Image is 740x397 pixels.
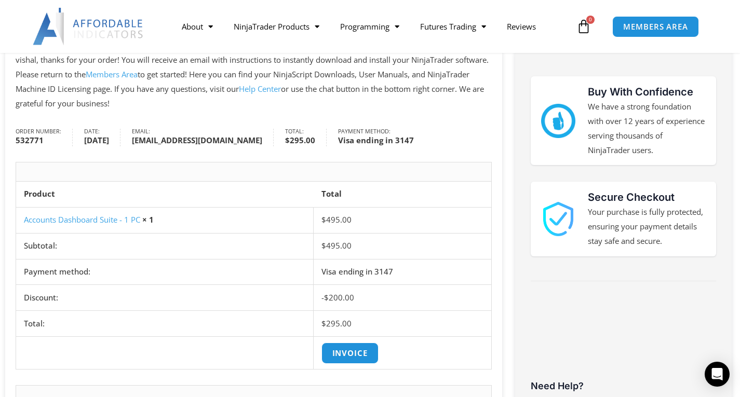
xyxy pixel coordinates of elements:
[86,69,138,79] a: Members Area
[314,259,491,285] td: Visa ending in 3147
[171,15,223,38] a: About
[324,292,354,303] span: 200.00
[321,240,326,251] span: $
[321,214,326,225] span: $
[171,15,574,38] nav: Menu
[285,135,315,145] bdi: 295.00
[132,134,262,146] strong: [EMAIL_ADDRESS][DOMAIN_NAME]
[16,182,314,207] th: Product
[16,129,73,146] li: Order number:
[612,16,699,37] a: MEMBERS AREA
[16,53,492,111] p: vishal, thanks for your order! You will receive an email with instructions to instantly download ...
[588,205,706,249] p: Your purchase is fully protected, ensuring your payment details stay safe and secure.
[324,292,329,303] span: $
[330,15,410,38] a: Programming
[33,8,144,45] img: LogoAI | Affordable Indicators – NinjaTrader
[16,259,314,285] th: Payment method:
[531,299,717,377] iframe: Customer reviews powered by Trustpilot
[338,134,414,146] strong: Visa ending in 3147
[84,134,109,146] strong: [DATE]
[223,15,330,38] a: NinjaTrader Products
[541,202,575,236] img: 1000913 | Affordable Indicators – NinjaTrader
[285,135,290,145] span: $
[531,380,717,392] h3: Need Help?
[24,214,140,225] a: Accounts Dashboard Suite - 1 PC
[314,182,491,207] th: Total
[586,16,595,24] span: 0
[338,129,425,146] li: Payment method:
[16,134,61,146] strong: 532771
[623,23,688,31] span: MEMBERS AREA
[16,233,314,259] th: Subtotal:
[142,214,154,225] strong: × 1
[16,284,314,310] th: Discount:
[705,362,730,387] div: Open Intercom Messenger
[321,292,324,303] span: -
[84,129,120,146] li: Date:
[239,84,281,94] a: Help Center
[541,104,575,138] img: mark thumbs good 43913 | Affordable Indicators – NinjaTrader
[588,100,706,157] p: We have a strong foundation with over 12 years of experience serving thousands of NinjaTrader users.
[321,318,352,328] span: 295.00
[321,240,352,251] span: 495.00
[496,15,546,38] a: Reviews
[321,318,326,328] span: $
[410,15,496,38] a: Futures Trading
[321,214,352,225] bdi: 495.00
[588,84,706,100] h3: Buy With Confidence
[321,343,379,364] a: Invoice order number 532771
[285,129,327,146] li: Total:
[132,129,274,146] li: Email:
[561,11,607,42] a: 0
[588,189,706,205] h3: Secure Checkout
[16,310,314,336] th: Total:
